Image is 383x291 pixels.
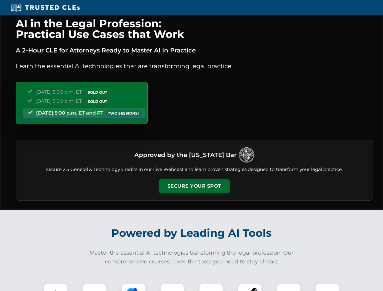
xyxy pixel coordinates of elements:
h2: Powered by Leading AI Tools [24,222,360,244]
img: Logo [239,147,254,162]
button: Secure Your Spot [159,179,230,193]
h1: AI in the Legal Profession: Practical Use Cases that Work [16,18,373,39]
p: Learn the essential AI technologies that are transforming legal practice. [16,61,373,71]
span: SOLD OUT [86,89,109,95]
span: [DATE] 5:00 p.m. ET [35,98,82,104]
p: A 2-Hour CLE for Attorneys Ready to Master AI in Practice [16,45,373,55]
img: Trusted CLEs [9,3,82,12]
h3: Approved by the [US_STATE] Bar [134,149,237,160]
p: Master the essential AI technologies transforming the legal profession. Our comprehensive courses... [86,249,298,266]
span: [DATE] 5:00 p.m. ET [35,89,82,95]
span: SOLD OUT [86,98,109,105]
p: Secure 2.5 General & Technology Credits in our Live Webcast and learn proven strategies designed ... [23,166,365,173]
